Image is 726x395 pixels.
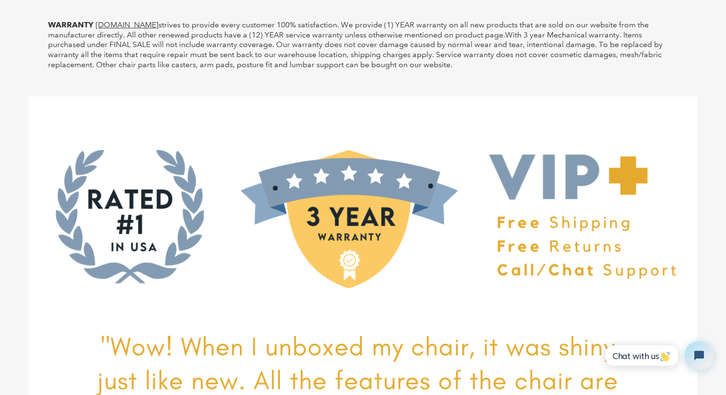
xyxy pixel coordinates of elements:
[48,20,94,29] b: WARRANTY
[48,20,678,70] p: strives to provide every customer 100% satisfaction. We provide (1) YEAR warranty on all new prod...
[595,333,722,378] iframe: Tidio Chat
[96,20,158,29] a: [DOMAIN_NAME]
